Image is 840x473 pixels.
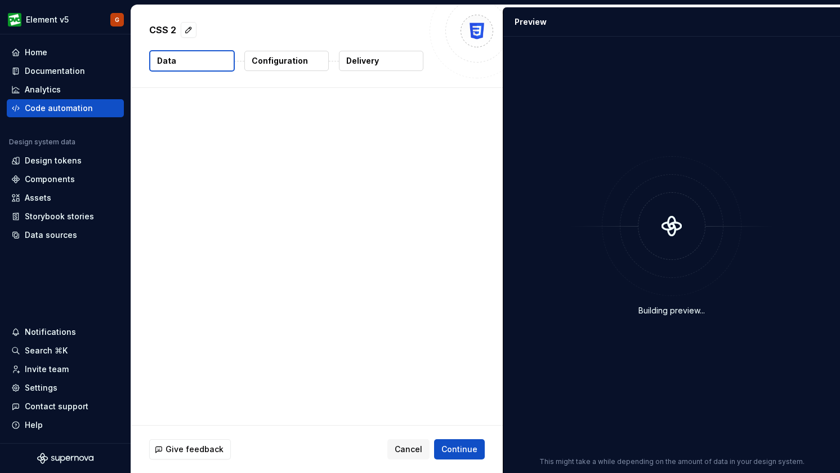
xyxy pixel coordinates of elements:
[166,444,224,455] span: Give feedback
[7,397,124,415] button: Contact support
[244,51,329,71] button: Configuration
[26,14,69,25] div: Element v5
[7,99,124,117] a: Code automation
[25,326,76,338] div: Notifications
[8,13,21,26] img: a1163231-533e-497d-a445-0e6f5b523c07.png
[115,15,119,24] div: G
[25,47,47,58] div: Home
[7,43,124,61] a: Home
[25,401,88,412] div: Contact support
[157,55,176,67] p: Data
[25,192,51,204] div: Assets
[7,379,124,397] a: Settings
[7,170,124,188] a: Components
[441,444,477,455] span: Continue
[25,174,75,185] div: Components
[25,229,77,241] div: Data sources
[149,439,231,459] button: Give feedback
[339,51,423,71] button: Delivery
[7,342,124,360] button: Search ⌘K
[7,189,124,207] a: Assets
[7,323,124,341] button: Notifications
[25,103,93,114] div: Code automation
[434,439,485,459] button: Continue
[25,345,68,356] div: Search ⌘K
[7,226,124,244] a: Data sources
[37,453,93,464] svg: Supernova Logo
[25,364,69,375] div: Invite team
[25,382,57,394] div: Settings
[9,138,75,147] div: Design system data
[25,419,43,431] div: Help
[515,16,547,28] div: Preview
[539,457,805,466] p: This might take a while depending on the amount of data in your design system.
[7,416,124,434] button: Help
[25,211,94,222] div: Storybook stories
[7,152,124,170] a: Design tokens
[395,444,422,455] span: Cancel
[25,84,61,95] div: Analytics
[7,207,124,226] a: Storybook stories
[2,7,128,32] button: Element v5G
[252,55,308,67] p: Configuration
[346,55,379,67] p: Delivery
[7,81,124,99] a: Analytics
[25,155,82,166] div: Design tokens
[149,50,235,72] button: Data
[638,305,705,316] div: Building preview...
[149,23,176,37] p: CSS 2
[387,439,430,459] button: Cancel
[25,65,85,77] div: Documentation
[7,360,124,378] a: Invite team
[7,62,124,80] a: Documentation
